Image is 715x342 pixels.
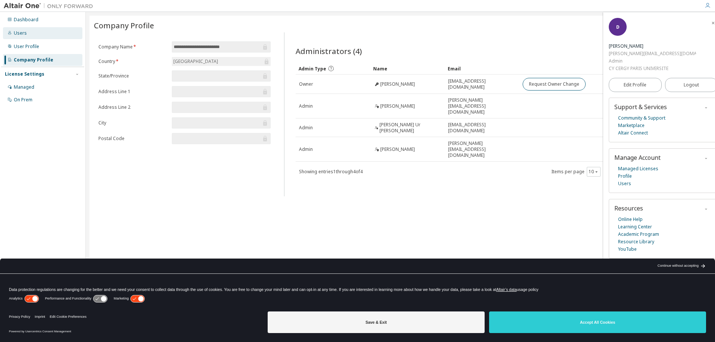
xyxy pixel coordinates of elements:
[172,57,271,66] div: [GEOGRAPHIC_DATA]
[299,103,313,109] span: Admin
[14,84,34,90] div: Managed
[98,136,167,142] label: Postal Code
[98,44,167,50] label: Company Name
[523,78,586,91] button: Request Owner Change
[618,231,659,238] a: Academic Program
[299,168,363,175] span: Showing entries 1 through 4 of 4
[609,78,662,92] a: Edit Profile
[14,97,32,103] div: On Prem
[614,204,643,212] span: Resources
[616,24,620,30] span: D
[618,114,665,122] a: Community & Support
[299,146,313,152] span: Admin
[5,71,44,77] div: License Settings
[14,44,39,50] div: User Profile
[380,103,415,109] span: [PERSON_NAME]
[618,180,631,187] a: Users
[296,46,362,56] span: Administrators (4)
[618,223,652,231] a: Learning Center
[618,216,643,223] a: Online Help
[609,50,696,57] div: [PERSON_NAME][EMAIL_ADDRESS][DOMAIN_NAME]
[618,238,654,246] a: Resource Library
[380,81,415,87] span: [PERSON_NAME]
[4,2,97,10] img: Altair One
[618,172,632,180] a: Profile
[14,17,38,23] div: Dashboard
[618,122,645,129] a: Marketplace
[624,82,646,88] span: Edit Profile
[618,129,648,137] a: Altair Connect
[14,57,53,63] div: Company Profile
[684,81,699,89] span: Logout
[373,63,442,75] div: Name
[172,57,219,66] div: [GEOGRAPHIC_DATA]
[98,120,167,126] label: City
[448,63,516,75] div: Email
[609,57,696,65] div: Admin
[379,122,441,134] span: [PERSON_NAME] Ur [PERSON_NAME]
[98,58,167,64] label: Country
[618,246,637,253] a: YouTube
[589,169,599,175] button: 10
[448,97,516,115] span: [PERSON_NAME][EMAIL_ADDRESS][DOMAIN_NAME]
[448,140,516,158] span: [PERSON_NAME][EMAIL_ADDRESS][DOMAIN_NAME]
[380,146,415,152] span: [PERSON_NAME]
[14,30,27,36] div: Users
[299,66,326,72] span: Admin Type
[551,167,601,177] span: Items per page
[609,65,696,72] div: CY CERGY PARIS UNIVERSITE
[614,103,667,111] span: Support & Services
[448,122,516,134] span: [EMAIL_ADDRESS][DOMAIN_NAME]
[299,81,313,87] span: Owner
[609,42,696,50] div: Didier Laumond
[98,104,167,110] label: Address Line 2
[299,125,313,131] span: Admin
[448,78,516,90] span: [EMAIL_ADDRESS][DOMAIN_NAME]
[614,153,661,162] span: Manage Account
[98,89,167,95] label: Address Line 1
[94,20,154,31] span: Company Profile
[98,73,167,79] label: State/Province
[618,165,658,172] a: Managed Licenses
